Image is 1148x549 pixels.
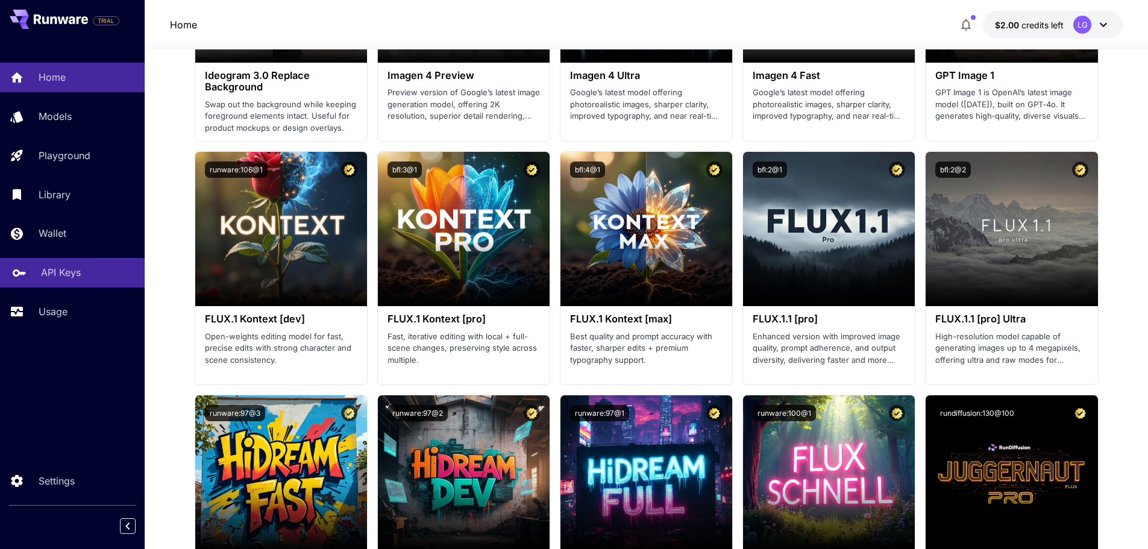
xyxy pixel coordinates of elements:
[889,162,905,178] button: Certified Model – Vetted for best performance and includes a commercial license.
[39,474,75,488] p: Settings
[387,70,540,81] h3: Imagen 4 Preview
[205,313,357,325] h3: FLUX.1 Kontext [dev]
[387,87,540,122] p: Preview version of Google’s latest image generation model, offering 2K resolution, superior detai...
[39,148,90,163] p: Playground
[935,313,1088,325] h3: FLUX.1.1 [pro] Ultra
[524,405,540,421] button: Certified Model – Vetted for best performance and includes a commercial license.
[1072,162,1088,178] button: Certified Model – Vetted for best performance and includes a commercial license.
[93,16,119,25] span: TRIAL
[570,162,605,178] button: bfl:4@1
[1072,405,1088,421] button: Certified Model – Vetted for best performance and includes a commercial license.
[935,87,1088,122] p: GPT Image 1 is OpenAI’s latest image model ([DATE]), built on GPT‑4o. It generates high‑quality, ...
[995,19,1064,31] div: $2.00
[39,70,66,84] p: Home
[570,405,629,421] button: runware:97@1
[129,515,145,537] div: Collapse sidebar
[341,162,357,178] button: Certified Model – Vetted for best performance and includes a commercial license.
[341,405,357,421] button: Certified Model – Vetted for best performance and includes a commercial license.
[570,87,723,122] p: Google’s latest model offering photorealistic images, sharper clarity, improved typography, and n...
[41,265,81,280] p: API Keys
[560,152,732,306] img: alt
[753,162,787,178] button: bfl:2@1
[387,162,422,178] button: bfl:3@1
[387,405,448,421] button: runware:97@2
[983,11,1123,39] button: $2.00LG
[120,518,136,534] button: Collapse sidebar
[935,70,1088,81] h3: GPT Image 1
[195,152,367,306] img: alt
[753,70,905,81] h3: Imagen 4 Fast
[570,331,723,366] p: Best quality and prompt accuracy with faster, sharper edits + premium typography support.
[205,162,268,178] button: runware:106@1
[706,405,723,421] button: Certified Model – Vetted for best performance and includes a commercial license.
[1021,20,1064,30] span: credits left
[889,405,905,421] button: Certified Model – Vetted for best performance and includes a commercial license.
[753,313,905,325] h3: FLUX.1.1 [pro]
[39,226,66,240] p: Wallet
[935,331,1088,366] p: High-resolution model capable of generating images up to 4 megapixels, offering ultra and raw mod...
[926,152,1097,306] img: alt
[378,152,550,306] img: alt
[205,405,265,421] button: runware:97@3
[170,17,197,32] a: Home
[39,304,67,319] p: Usage
[995,20,1021,30] span: $2.00
[753,87,905,122] p: Google’s latest model offering photorealistic images, sharper clarity, improved typography, and n...
[205,99,357,134] p: Swap out the background while keeping foreground elements intact. Useful for product mockups or d...
[706,162,723,178] button: Certified Model – Vetted for best performance and includes a commercial license.
[205,331,357,366] p: Open-weights editing model for fast, precise edits with strong character and scene consistency.
[935,405,1019,421] button: rundiffusion:130@100
[1073,16,1091,34] div: LG
[39,109,72,124] p: Models
[935,162,971,178] button: bfl:2@2
[743,152,915,306] img: alt
[570,313,723,325] h3: FLUX.1 Kontext [max]
[524,162,540,178] button: Certified Model – Vetted for best performance and includes a commercial license.
[205,70,357,93] h3: Ideogram 3.0 Replace Background
[387,331,540,366] p: Fast, iterative editing with local + full-scene changes, preserving style across multiple.
[93,13,119,28] span: Add your payment card to enable full platform functionality.
[753,405,816,421] button: runware:100@1
[753,331,905,366] p: Enhanced version with improved image quality, prompt adherence, and output diversity, delivering ...
[170,17,197,32] nav: breadcrumb
[39,187,71,202] p: Library
[387,313,540,325] h3: FLUX.1 Kontext [pro]
[570,70,723,81] h3: Imagen 4 Ultra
